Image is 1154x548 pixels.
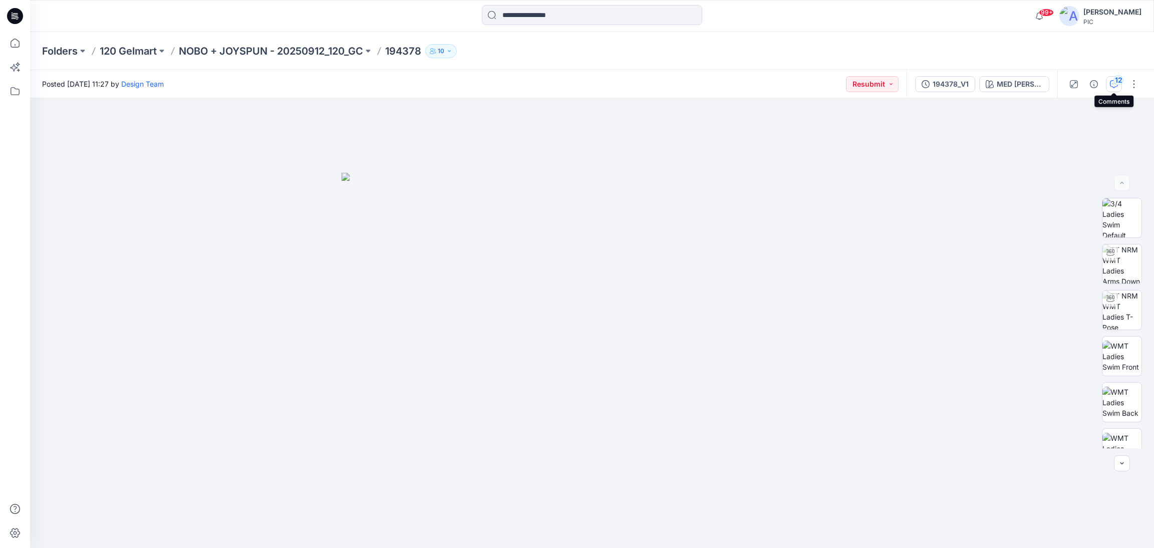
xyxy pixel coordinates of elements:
img: WMT Ladies Swim Front [1102,341,1141,372]
button: 194378_V1 [915,76,975,92]
img: TT NRM WMT Ladies T-Pose [1102,291,1141,330]
span: 99+ [1039,9,1054,17]
a: 120 Gelmart [100,44,157,58]
div: MED [PERSON_NAME] [997,79,1043,90]
div: PIC [1083,18,1141,26]
button: 12 [1106,76,1122,92]
img: TT NRM WMT Ladies Arms Down [1102,244,1141,284]
a: NOBO + JOYSPUN - 20250912_120_GC [179,44,363,58]
span: Posted [DATE] 11:27 by [42,79,164,89]
img: 3/4 Ladies Swim Default [1102,198,1141,237]
button: 10 [425,44,457,58]
div: [PERSON_NAME] [1083,6,1141,18]
img: avatar [1059,6,1079,26]
div: 12 [1113,75,1123,85]
a: Design Team [121,80,164,88]
a: Folders [42,44,78,58]
button: MED [PERSON_NAME] [979,76,1049,92]
p: 10 [438,46,444,57]
button: Details [1086,76,1102,92]
p: 194378 [385,44,421,58]
img: WMT Ladies Swim Left [1102,433,1141,464]
img: eyJhbGciOiJIUzI1NiIsImtpZCI6IjAiLCJzbHQiOiJzZXMiLCJ0eXAiOiJKV1QifQ.eyJkYXRhIjp7InR5cGUiOiJzdG9yYW... [342,173,842,548]
img: WMT Ladies Swim Back [1102,387,1141,418]
div: 194378_V1 [933,79,969,90]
